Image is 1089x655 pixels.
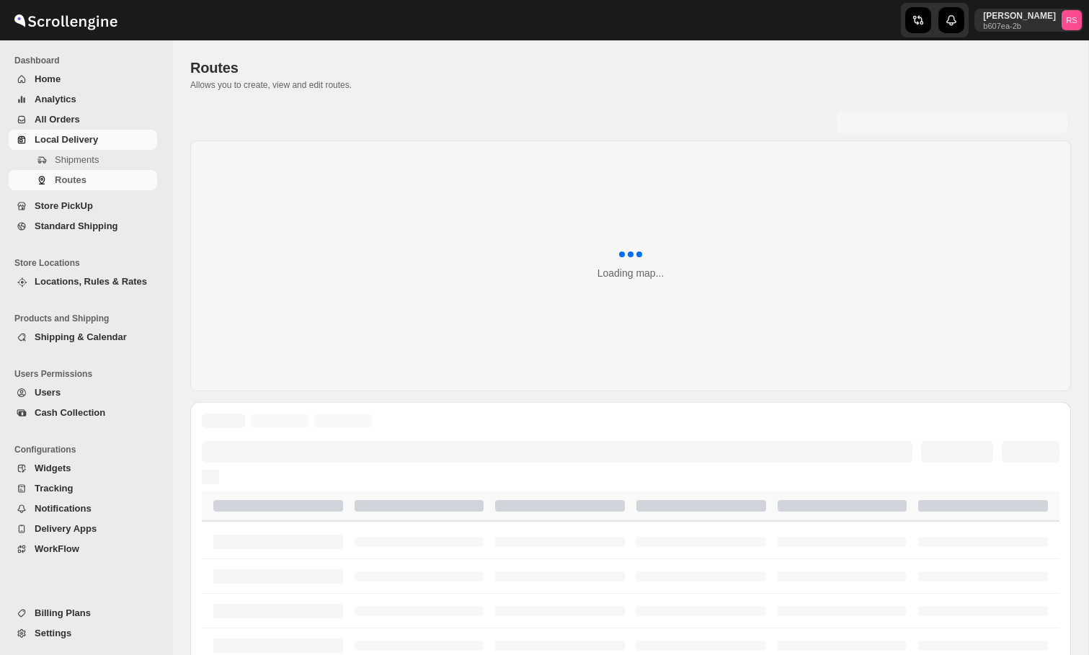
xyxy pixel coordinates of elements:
button: Users [9,383,157,403]
span: Configurations [14,444,163,455]
span: Billing Plans [35,607,91,618]
button: Locations, Rules & Rates [9,272,157,292]
span: Notifications [35,503,92,514]
span: Tracking [35,483,73,494]
button: Widgets [9,458,157,478]
span: Standard Shipping [35,220,118,231]
span: Settings [35,628,71,638]
p: Allows you to create, view and edit routes. [190,79,1071,91]
text: RS [1066,16,1077,24]
span: WorkFlow [35,543,79,554]
button: Billing Plans [9,603,157,623]
span: Cash Collection [35,407,105,418]
button: Notifications [9,499,157,519]
button: Tracking [9,478,157,499]
button: Shipments [9,150,157,170]
span: Store Locations [14,257,163,269]
span: Dashboard [14,55,163,66]
span: Routes [190,60,239,76]
button: WorkFlow [9,539,157,559]
p: [PERSON_NAME] [983,10,1056,22]
button: All Orders [9,110,157,130]
button: Shipping & Calendar [9,327,157,347]
span: Home [35,73,61,84]
span: All Orders [35,114,80,125]
span: Shipping & Calendar [35,331,127,342]
button: Home [9,69,157,89]
span: Romil Seth [1062,10,1082,30]
span: Users [35,387,61,398]
span: Routes [55,174,86,185]
span: Shipments [55,154,99,165]
span: Locations, Rules & Rates [35,276,147,287]
p: b607ea-2b [983,22,1056,30]
span: Analytics [35,94,76,104]
span: Users Permissions [14,368,163,380]
button: User menu [974,9,1083,32]
span: Store PickUp [35,200,93,211]
button: Routes [9,170,157,190]
span: Local Delivery [35,134,98,145]
button: Settings [9,623,157,643]
div: Loading map... [597,266,664,280]
button: Delivery Apps [9,519,157,539]
span: Widgets [35,463,71,473]
button: Analytics [9,89,157,110]
img: ScrollEngine [12,2,120,38]
span: Products and Shipping [14,313,163,324]
button: Cash Collection [9,403,157,423]
span: Delivery Apps [35,523,97,534]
